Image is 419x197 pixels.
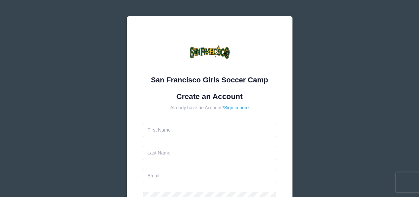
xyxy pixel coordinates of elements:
a: Sign in here [224,105,249,110]
input: First Name [143,123,276,137]
input: Last Name [143,146,276,160]
img: San Francisco Girls Soccer Camp [190,33,230,72]
h1: Create an Account [143,92,276,101]
div: Already have an Account? [143,104,276,111]
div: San Francisco Girls Soccer Camp [143,74,276,85]
input: Email [143,169,276,183]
